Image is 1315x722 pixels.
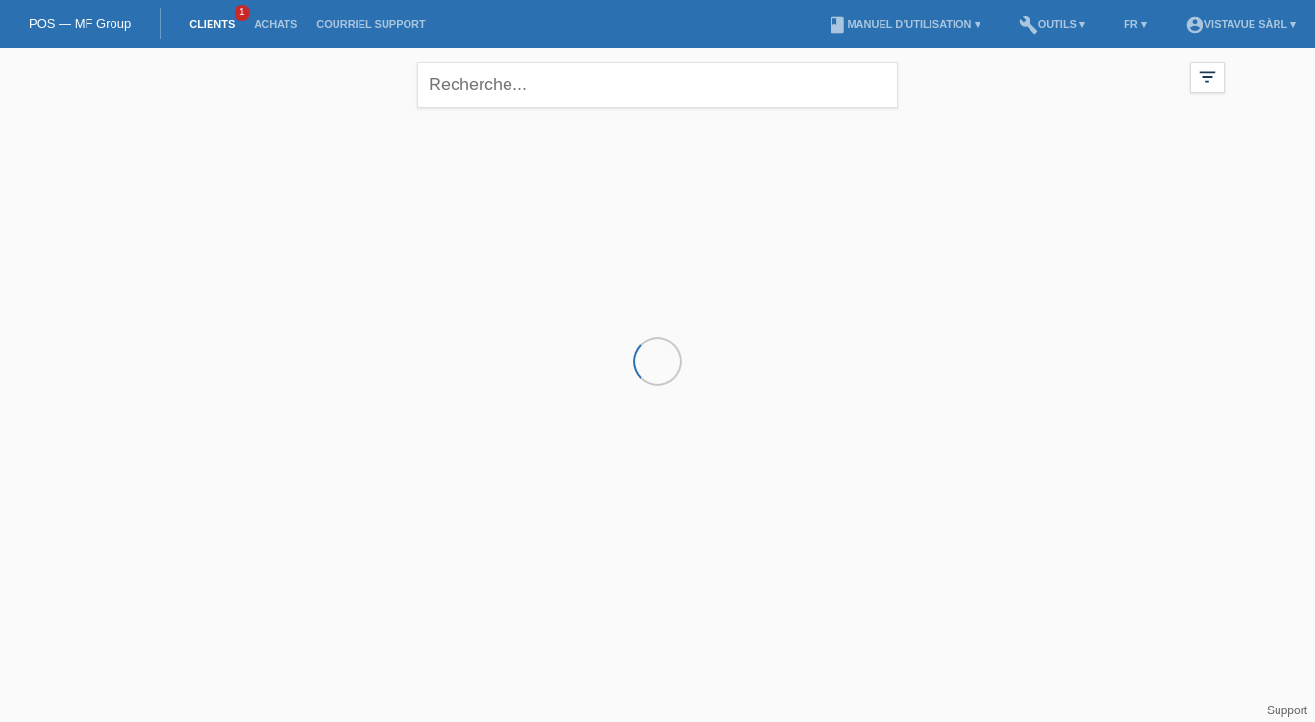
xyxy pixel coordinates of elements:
a: POS — MF Group [29,16,131,31]
a: Courriel Support [307,18,434,30]
a: account_circleVistavue Sàrl ▾ [1176,18,1305,30]
a: Support [1267,704,1307,717]
span: 1 [235,5,250,21]
i: book [828,15,847,35]
i: filter_list [1197,66,1218,87]
a: FR ▾ [1114,18,1156,30]
a: bookManuel d’utilisation ▾ [818,18,989,30]
input: Recherche... [417,62,898,108]
a: Clients [180,18,244,30]
a: buildOutils ▾ [1009,18,1095,30]
i: build [1019,15,1038,35]
i: account_circle [1185,15,1204,35]
a: Achats [244,18,307,30]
